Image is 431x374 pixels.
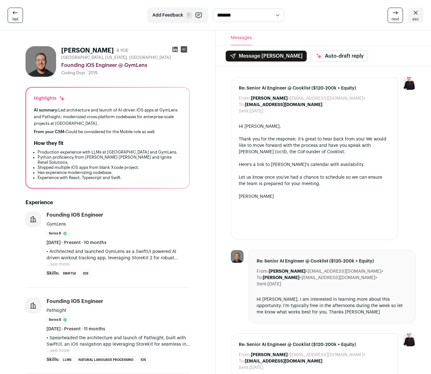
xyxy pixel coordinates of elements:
dt: Sent: [239,364,250,371]
span: [GEOGRAPHIC_DATA], [US_STATE], [GEOGRAPHIC_DATA] [61,55,171,60]
div: Thank you for the response; it’s great to hear back from you! We would like to move forward with ... [239,136,390,155]
dt: From: [257,268,269,275]
dd: <[EMAIL_ADDRESS][DOMAIN_NAME]> [251,95,366,102]
li: Series B [47,316,70,323]
dd: [DATE] [250,364,263,371]
b: [PERSON_NAME] [251,353,288,357]
span: Pathsight [47,308,66,313]
div: Hi [PERSON_NAME], [239,123,390,130]
button: ...see more [47,348,70,354]
dt: From: [239,352,251,358]
div: [PERSON_NAME] [239,193,390,200]
dd: <[EMAIL_ADDRESS][DOMAIN_NAME]> [269,268,384,275]
button: Auto-draft reply [312,51,368,61]
dt: To: [239,358,245,364]
p: • Architected and launched GymLens as a SwiftUI powered Al driven workout tracking app, leveragin... [47,248,190,261]
button: Message [PERSON_NAME] [226,51,307,61]
li: Python proficiency from [PERSON_NAME] [PERSON_NAME] and Ignite Retail Solutions. [38,155,181,165]
div: Led architecture and launch of AI-driven iOS apps at GymLens and Pathsight; modernized cross-plat... [34,107,181,127]
b: [EMAIL_ADDRESS][DOMAIN_NAME] [245,103,322,107]
span: Re: Senior AI Engineer @ Cooklist ($120-200k + Equity) [239,342,390,348]
a: next [388,8,403,23]
h2: Experience [26,199,190,206]
dd: <[EMAIL_ADDRESS][DOMAIN_NAME]> [251,352,366,358]
div: Hi [PERSON_NAME], I am interested in learning more about this opportunity. I’m typically free in ... [257,296,408,315]
a: last [8,8,23,23]
h1: [PERSON_NAME] [61,46,114,55]
li: Natural Language Processing [76,356,136,363]
li: Production experience with LLMs at [GEOGRAPHIC_DATA] and GymLens. [38,150,181,155]
span: Skills: [47,270,59,277]
h2: How they fit [34,140,63,147]
dt: To: [257,275,263,281]
b: [EMAIL_ADDRESS][DOMAIN_NAME] [245,359,322,363]
b: [PERSON_NAME] [263,276,299,280]
span: F [186,12,192,18]
div: Founding iOS Engineer [47,298,103,305]
span: last [12,17,18,22]
dt: Sent: [239,108,250,114]
span: From your CSM: [34,130,66,134]
span: Re: Senior AI Engineer @ Cooklist ($120-200k + Equity) [239,85,390,91]
span: Skills: [47,356,59,363]
dt: To: [239,102,245,108]
dt: Sent: [257,281,267,287]
img: 7e7e45e50d914c7e1a614f49edf34b3eff001f4a7eba0f7012b9f243a0c43864.jpg [26,46,56,77]
img: company-logo-placeholder-414d4e2ec0e2ddebbe968bf319fdfe5acfe0c9b87f798d344e800bc9a89632a0.png [26,212,40,227]
li: LLMs [61,356,74,363]
div: Coding Dojo - 2019 [61,70,190,76]
dd: [DATE] [250,108,263,114]
img: 9240684-medium_jpg [403,77,416,90]
li: SwiftUI [61,270,78,277]
b: [PERSON_NAME] [251,96,288,101]
dd: [DATE] [267,281,281,287]
div: Founding iOS Engineer @ GymLens [61,61,190,69]
button: ...see more [47,261,70,268]
b: [PERSON_NAME] [269,269,305,274]
li: Shipped multiple iOS apps from blank Xcode project. [38,165,181,170]
span: GymLens [47,222,66,227]
dd: <[EMAIL_ADDRESS][DOMAIN_NAME]> [263,275,377,281]
li: iOS [138,356,148,363]
img: 7e7e45e50d914c7e1a614f49edf34b3eff001f4a7eba0f7012b9f243a0c43864.jpg [231,250,244,263]
dt: From: [239,95,251,102]
img: 9240684-medium_jpg [403,334,416,346]
a: esc [408,8,423,23]
li: Experience with React, Typescript and Swift. [38,175,181,180]
span: Re: Senior AI Engineer @ Cooklist ($120-200k + Equity) [257,258,408,264]
span: next [391,17,399,22]
p: • Spearheaded the architecture and launch of Pathsight, built with SwiftUl, an iOS navigation app... [47,335,190,348]
li: iOS [81,270,91,277]
div: Highlights [34,95,65,102]
div: Founding iOS Engineer [47,212,103,219]
a: Here's a link to [PERSON_NAME]'s calendar with availability. [239,162,364,167]
button: Messages [231,31,252,45]
button: Add Feedback F [147,8,208,23]
div: Could be considered for the Mobile role as well. [34,129,181,134]
span: Add Feedback [152,12,183,18]
span: [DATE] - Present · 11 months [47,326,105,332]
img: company-logo-placeholder-414d4e2ec0e2ddebbe968bf319fdfe5acfe0c9b87f798d344e800bc9a89632a0.png [26,298,40,313]
div: Let us know once you've had a chance to schedule so we can ensure the team is prepared for your m... [239,174,390,187]
li: Series B [47,230,70,237]
li: Has experience modernizing codebase. [38,170,181,175]
span: [DATE] - Present · 10 months [47,240,106,246]
div: 8 YOE [116,47,128,54]
span: esc [413,17,419,22]
span: AI summary: [34,108,58,112]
